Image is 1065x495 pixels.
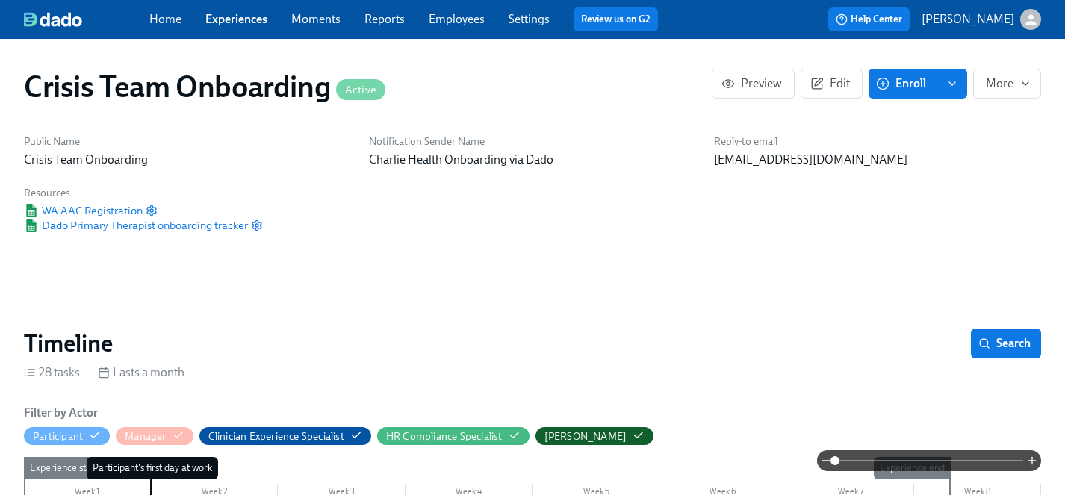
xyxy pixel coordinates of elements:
[24,69,385,105] h1: Crisis Team Onboarding
[24,218,248,233] a: Google SheetDado Primary Therapist onboarding tracker
[937,69,967,99] button: enroll
[971,329,1041,358] button: Search
[199,427,371,445] button: Clinician Experience Specialist
[24,12,149,27] a: dado
[24,219,39,232] img: Google Sheet
[377,427,530,445] button: HR Compliance Specialist
[24,427,110,445] button: Participant
[24,203,143,218] a: Google SheetWA AAC Registration
[24,203,143,218] span: WA AAC Registration
[981,336,1031,351] span: Search
[922,9,1041,30] button: [PERSON_NAME]
[714,134,1041,149] h6: Reply-to email
[24,218,248,233] span: Dado Primary Therapist onboarding tracker
[986,76,1028,91] span: More
[149,12,181,26] a: Home
[712,69,795,99] button: Preview
[208,429,344,443] div: Hide Clinician Experience Specialist
[364,12,405,26] a: Reports
[369,152,696,168] p: Charlie Health Onboarding via Dado
[429,12,485,26] a: Employees
[813,76,850,91] span: Edit
[116,427,193,445] button: Manager
[509,12,550,26] a: Settings
[369,134,696,149] h6: Notification Sender Name
[33,429,83,443] div: Hide Participant
[581,12,651,27] a: Review us on G2
[535,427,654,445] button: [PERSON_NAME]
[801,69,863,99] button: Edit
[544,429,627,443] div: Hide Paige Eber
[869,69,937,99] button: Enroll
[24,329,113,358] h2: Timeline
[125,429,166,443] div: Hide Manager
[24,12,82,27] img: dado
[205,12,267,26] a: Experiences
[879,76,926,91] span: Enroll
[24,186,263,200] h6: Resources
[922,11,1014,28] p: [PERSON_NAME]
[714,152,1041,168] p: [EMAIL_ADDRESS][DOMAIN_NAME]
[24,204,39,217] img: Google Sheet
[386,429,503,443] div: Hide HR Compliance Specialist
[574,7,658,31] button: Review us on G2
[973,69,1041,99] button: More
[24,134,351,149] h6: Public Name
[724,76,782,91] span: Preview
[98,364,184,381] div: Lasts a month
[24,405,98,421] h6: Filter by Actor
[336,84,385,96] span: Active
[291,12,341,26] a: Moments
[24,364,80,381] div: 28 tasks
[836,12,902,27] span: Help Center
[828,7,910,31] button: Help Center
[24,152,351,168] p: Crisis Team Onboarding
